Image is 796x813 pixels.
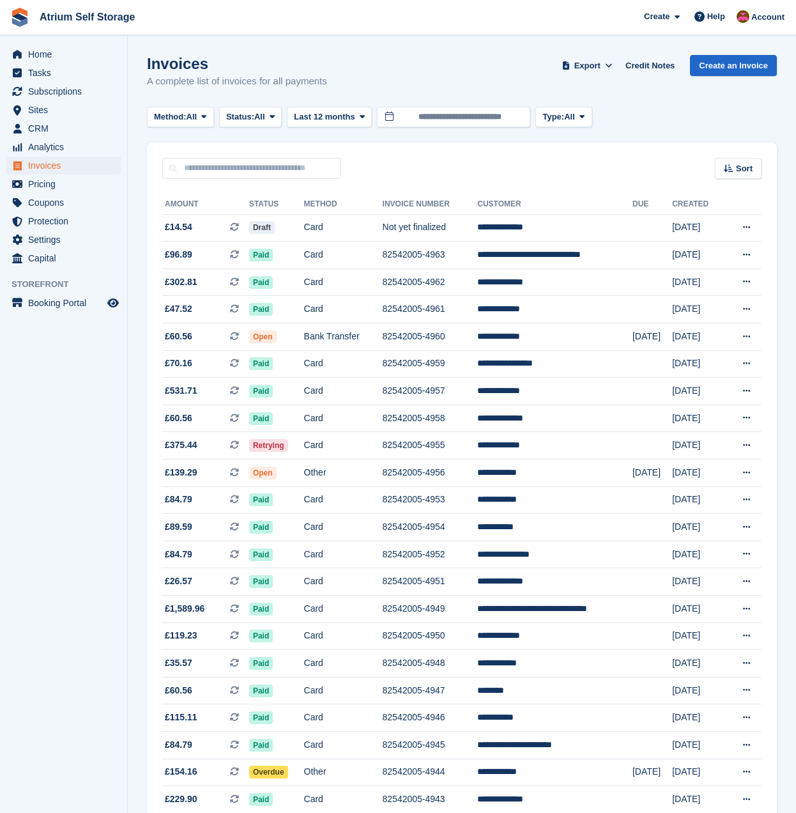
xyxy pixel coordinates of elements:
a: menu [6,120,121,137]
span: £84.79 [165,493,192,506]
span: Coupons [28,194,105,212]
td: Card [304,541,383,568]
td: Card [304,568,383,596]
td: 82542005-4958 [383,405,478,432]
span: Open [249,467,277,479]
td: 82542005-4957 [383,378,478,405]
td: Card [304,514,383,541]
th: Status [249,194,304,215]
td: 82542005-4950 [383,623,478,650]
td: 82542005-4949 [383,596,478,623]
th: Customer [477,194,632,215]
button: Status: All [219,107,282,128]
span: Pricing [28,175,105,193]
span: £84.79 [165,548,192,561]
td: 82542005-4953 [383,486,478,514]
td: 82542005-4948 [383,650,478,677]
a: menu [6,64,121,82]
td: [DATE] [672,623,724,650]
td: 82542005-4944 [383,759,478,786]
span: Paid [249,685,273,697]
span: All [564,111,575,123]
td: 82542005-4960 [383,323,478,351]
a: Credit Notes [620,55,680,76]
td: [DATE] [632,460,672,487]
span: Paid [249,521,273,534]
span: Paid [249,739,273,752]
span: CRM [28,120,105,137]
span: £70.16 [165,357,192,370]
span: £26.57 [165,575,192,588]
a: menu [6,249,121,267]
td: Card [304,268,383,296]
span: Paid [249,548,273,561]
td: 82542005-4947 [383,677,478,704]
span: Account [751,11,785,24]
span: £139.29 [165,466,197,479]
td: [DATE] [672,677,724,704]
span: Type: [542,111,564,123]
span: All [254,111,265,123]
p: A complete list of invoices for all payments [147,74,327,89]
span: £47.52 [165,302,192,316]
td: 82542005-4959 [383,350,478,378]
span: Retrying [249,439,288,452]
th: Invoice Number [383,194,478,215]
a: Create an Invoice [690,55,777,76]
a: menu [6,175,121,193]
span: Paid [249,493,273,506]
span: Home [28,45,105,63]
span: Paid [249,412,273,425]
td: 82542005-4951 [383,568,478,596]
td: [DATE] [672,650,724,677]
span: Storefront [11,278,127,291]
a: menu [6,138,121,156]
td: [DATE] [672,514,724,541]
button: Method: All [147,107,214,128]
td: 82542005-4945 [383,731,478,759]
span: Paid [249,357,273,370]
a: menu [6,45,121,63]
td: Card [304,704,383,732]
a: Atrium Self Storage [34,6,140,27]
td: Card [304,405,383,432]
span: £115.11 [165,711,197,724]
a: menu [6,101,121,119]
span: Paid [249,575,273,588]
span: Paid [249,793,273,806]
td: 82542005-4954 [383,514,478,541]
td: Other [304,460,383,487]
td: [DATE] [672,568,724,596]
th: Due [632,194,672,215]
span: £1,589.96 [165,602,204,616]
span: Settings [28,231,105,249]
td: 82542005-4956 [383,460,478,487]
a: menu [6,231,121,249]
th: Method [304,194,383,215]
span: £60.56 [165,330,192,343]
span: Last 12 months [294,111,355,123]
span: £84.79 [165,738,192,752]
td: [DATE] [672,432,724,460]
td: Card [304,214,383,242]
span: £14.54 [165,221,192,234]
span: £96.89 [165,248,192,261]
span: Export [574,59,601,72]
span: Open [249,330,277,343]
span: £229.90 [165,793,197,806]
td: [DATE] [672,704,724,732]
span: £302.81 [165,275,197,289]
td: [DATE] [672,296,724,323]
span: Paid [249,603,273,616]
span: Status: [226,111,254,123]
span: All [187,111,197,123]
td: [DATE] [672,759,724,786]
span: £119.23 [165,629,197,642]
td: [DATE] [672,731,724,759]
span: Booking Portal [28,294,105,312]
th: Created [672,194,724,215]
a: menu [6,157,121,174]
td: Card [304,296,383,323]
span: Paid [249,711,273,724]
button: Export [559,55,615,76]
